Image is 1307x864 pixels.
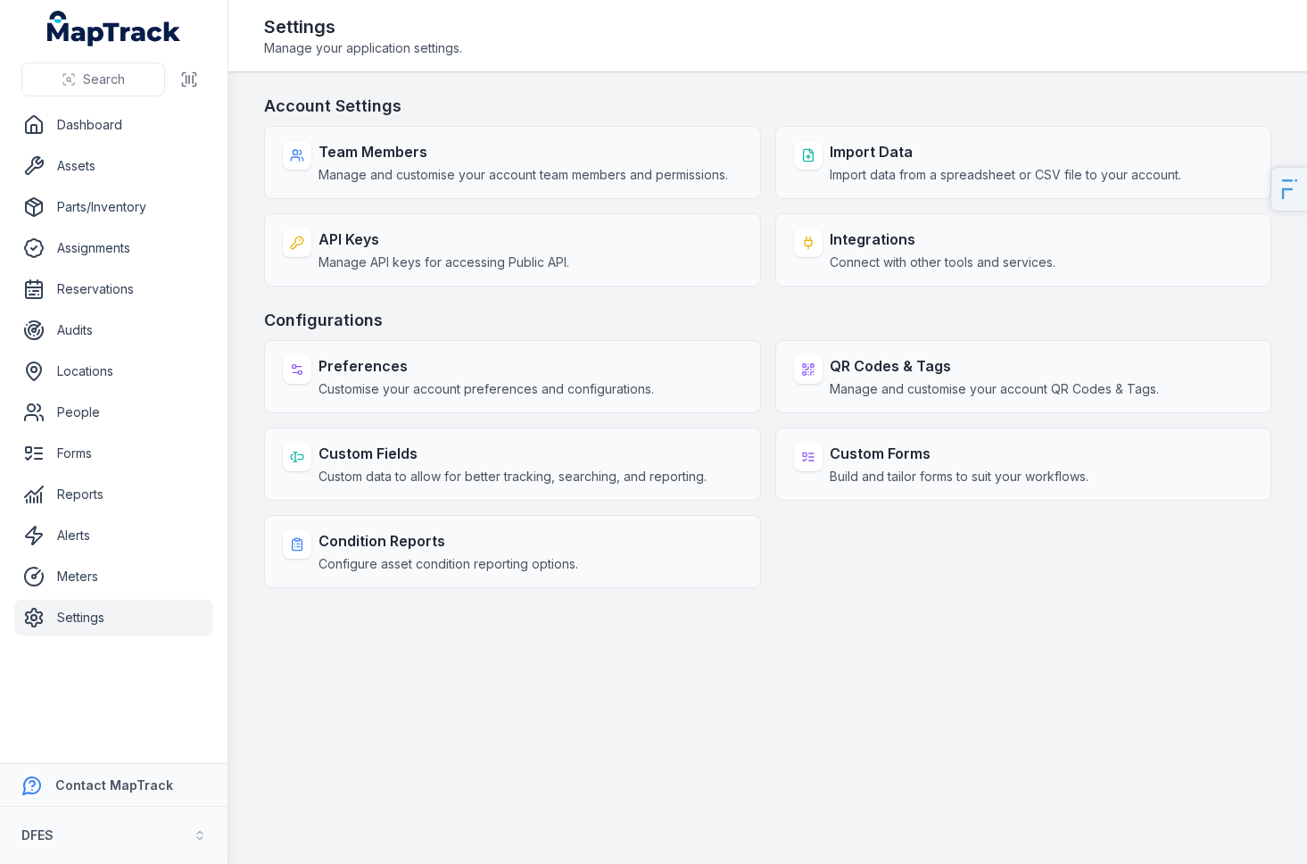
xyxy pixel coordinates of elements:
[14,477,213,512] a: Reports
[830,380,1159,398] span: Manage and customise your account QR Codes & Tags.
[830,166,1181,184] span: Import data from a spreadsheet or CSV file to your account.
[264,515,761,588] a: Condition ReportsConfigure asset condition reporting options.
[264,308,1271,333] h3: Configurations
[14,189,213,225] a: Parts/Inventory
[264,14,462,39] h2: Settings
[14,518,213,553] a: Alerts
[775,126,1272,199] a: Import DataImport data from a spreadsheet or CSV file to your account.
[55,777,173,793] strong: Contact MapTrack
[83,71,125,88] span: Search
[14,395,213,430] a: People
[318,468,707,486] span: Custom data to allow for better tracking, searching, and reporting.
[318,443,707,464] strong: Custom Fields
[318,166,728,184] span: Manage and customise your account team members and permissions.
[14,107,213,143] a: Dashboard
[775,340,1272,413] a: QR Codes & TagsManage and customise your account QR Codes & Tags.
[318,228,569,250] strong: API Keys
[318,355,654,377] strong: Preferences
[47,11,181,46] a: MapTrack
[775,428,1272,501] a: Custom FormsBuild and tailor forms to suit your workflows.
[14,271,213,307] a: Reservations
[318,530,578,552] strong: Condition Reports
[830,141,1181,162] strong: Import Data
[318,253,569,271] span: Manage API keys for accessing Public API.
[264,126,761,199] a: Team MembersManage and customise your account team members and permissions.
[14,353,213,389] a: Locations
[830,253,1055,271] span: Connect with other tools and services.
[318,141,728,162] strong: Team Members
[830,228,1055,250] strong: Integrations
[264,39,462,57] span: Manage your application settings.
[14,436,213,471] a: Forms
[264,340,761,413] a: PreferencesCustomise your account preferences and configurations.
[21,62,165,96] button: Search
[14,230,213,266] a: Assignments
[830,355,1159,377] strong: QR Codes & Tags
[830,443,1088,464] strong: Custom Forms
[14,148,213,184] a: Assets
[21,827,54,843] strong: DFES
[830,468,1088,486] span: Build and tailor forms to suit your workflows.
[14,600,213,636] a: Settings
[14,312,213,348] a: Audits
[264,213,761,287] a: API KeysManage API keys for accessing Public API.
[14,559,213,594] a: Meters
[318,380,654,398] span: Customise your account preferences and configurations.
[775,213,1272,287] a: IntegrationsConnect with other tools and services.
[318,555,578,573] span: Configure asset condition reporting options.
[264,94,1271,119] h3: Account Settings
[264,428,761,501] a: Custom FieldsCustom data to allow for better tracking, searching, and reporting.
